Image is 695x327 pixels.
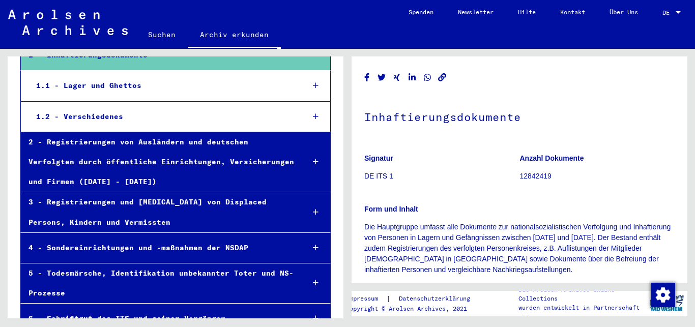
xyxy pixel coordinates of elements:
b: Form und Inhalt [364,205,418,213]
b: Anzahl Dokumente [520,154,584,162]
div: 3 - Registrierungen und [MEDICAL_DATA] von Displaced Persons, Kindern und Vermissten [21,192,296,232]
h1: Inhaftierungsdokumente [364,94,675,138]
img: Arolsen_neg.svg [8,10,128,35]
div: 5 - Todesmärsche, Identifikation unbekannter Toter und NS-Prozesse [21,263,296,303]
div: | [346,293,482,304]
a: Impressum [346,293,386,304]
span: DE [662,9,674,16]
button: Copy link [437,71,448,84]
p: Die Arolsen Archives Online-Collections [518,285,646,303]
a: Archiv erkunden [188,22,281,49]
p: Die Hauptgruppe umfasst alle Dokumente zur nationalsozialistischen Verfolgung und Inhaftierung vo... [364,222,675,275]
button: Share on WhatsApp [422,71,433,84]
div: 2 - Registrierungen von Ausländern und deutschen Verfolgten durch öffentliche Einrichtungen, Vers... [21,132,296,192]
img: Zustimmung ändern [651,283,675,307]
p: Copyright © Arolsen Archives, 2021 [346,304,482,313]
button: Share on LinkedIn [407,71,418,84]
div: 1.2 - Verschiedenes [28,107,296,127]
button: Share on Facebook [362,71,372,84]
a: Suchen [136,22,188,47]
button: Share on Twitter [377,71,387,84]
p: wurden entwickelt in Partnerschaft mit [518,303,646,321]
p: 12842419 [520,171,675,182]
img: yv_logo.png [648,290,686,316]
div: 1.1 - Lager und Ghettos [28,76,296,96]
div: 4 - Sondereinrichtungen und -maßnahmen der NSDAP [21,238,296,258]
a: Datenschutzerklärung [391,293,482,304]
button: Share on Xing [392,71,402,84]
p: DE ITS 1 [364,171,519,182]
b: Signatur [364,154,393,162]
